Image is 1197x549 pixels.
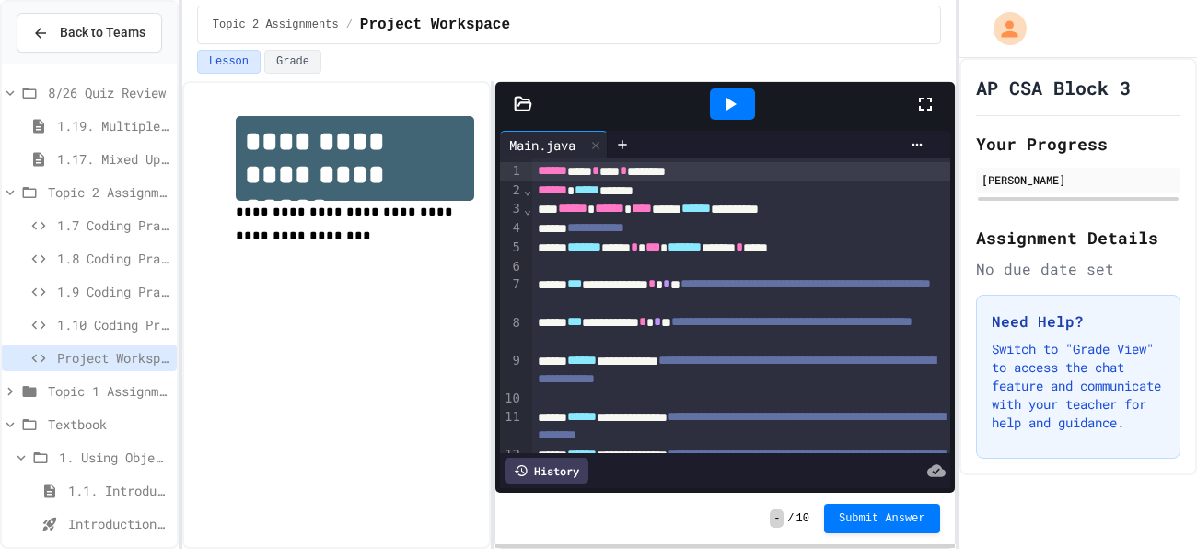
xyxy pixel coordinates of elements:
h1: AP CSA Block 3 [976,75,1131,100]
div: Main.java [500,135,585,155]
span: Topic 1 Assignments [48,381,169,401]
div: Main.java [500,131,608,158]
span: / [787,511,794,526]
span: 10 [796,511,809,526]
div: No due date set [976,258,1180,280]
div: History [505,458,588,484]
span: 1. Using Objects and Methods [59,448,169,467]
span: Introduction to Algorithms, Programming, and Compilers [68,514,169,533]
h2: Your Progress [976,131,1180,157]
div: 7 [500,275,523,313]
span: Textbook [48,415,169,434]
span: / [346,18,353,32]
span: Project Workspace [57,348,169,368]
div: 3 [500,200,523,219]
div: My Account [974,7,1031,50]
span: 1.8 Coding Practice [57,249,169,268]
span: Project Workspace [360,14,510,36]
button: Submit Answer [824,504,940,533]
button: Back to Teams [17,13,162,53]
button: Lesson [197,50,261,74]
div: 12 [500,446,523,484]
span: 1.17. Mixed Up Code Practice 1.1-1.6 [57,149,169,169]
div: 4 [500,219,523,239]
div: 10 [500,390,523,408]
span: Submit Answer [839,511,925,526]
span: Topic 2 Assignments [213,18,339,32]
span: 1.19. Multiple Choice Exercises for Unit 1a (1.1-1.6) [57,116,169,135]
span: Back to Teams [60,23,145,42]
span: 1.1. Introduction to Algorithms, Programming, and Compilers [68,481,169,500]
div: 6 [500,258,523,276]
span: - [770,509,784,528]
button: Grade [264,50,321,74]
div: 9 [500,352,523,390]
div: 2 [500,181,523,201]
div: 1 [500,162,523,181]
span: 1.10 Coding Practice [57,315,169,334]
span: 1.7 Coding Practice [57,216,169,235]
div: 5 [500,239,523,258]
span: 8/26 Quiz Review [48,83,169,102]
span: Topic 2 Assignments [48,182,169,202]
span: Fold line [523,182,532,197]
p: Switch to "Grade View" to access the chat feature and communicate with your teacher for help and ... [992,340,1165,432]
div: 8 [500,314,523,352]
div: 11 [500,408,523,446]
span: 1.9 Coding Practice [57,282,169,301]
h3: Need Help? [992,310,1165,333]
div: [PERSON_NAME] [982,171,1175,188]
span: Fold line [523,202,532,216]
h2: Assignment Details [976,225,1180,251]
